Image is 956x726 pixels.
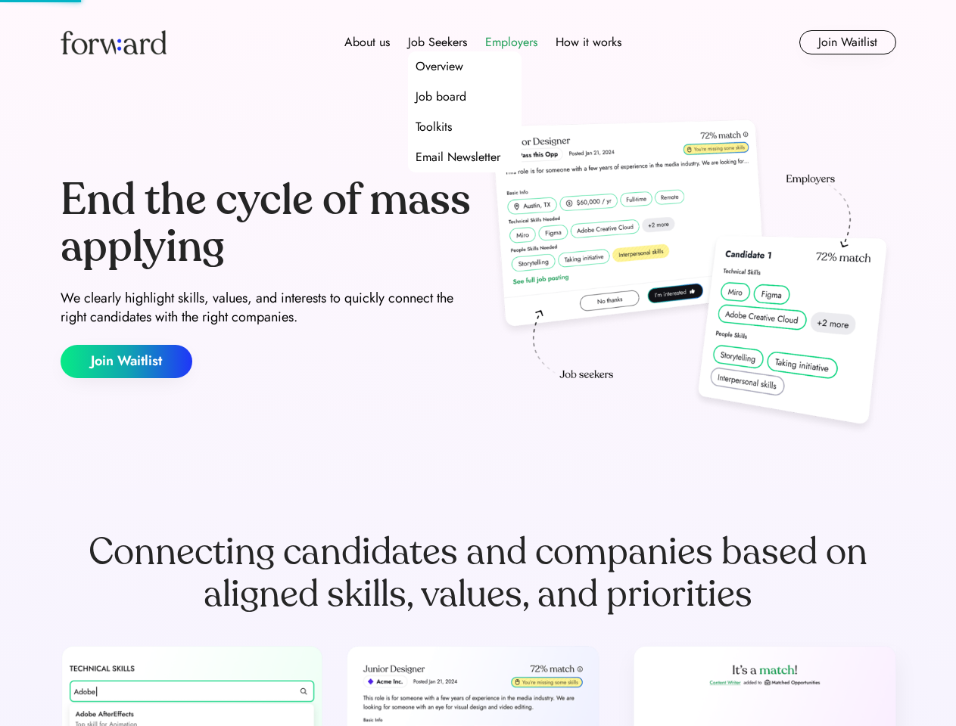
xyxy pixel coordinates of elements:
[416,118,452,136] div: Toolkits
[799,30,896,54] button: Join Waitlist
[61,531,896,616] div: Connecting candidates and companies based on aligned skills, values, and priorities
[416,88,466,106] div: Job board
[556,33,621,51] div: How it works
[484,115,896,440] img: hero-image.png
[61,177,472,270] div: End the cycle of mass applying
[344,33,390,51] div: About us
[61,345,192,378] button: Join Waitlist
[61,289,472,327] div: We clearly highlight skills, values, and interests to quickly connect the right candidates with t...
[416,57,463,76] div: Overview
[408,33,467,51] div: Job Seekers
[61,30,167,54] img: Forward logo
[416,148,500,166] div: Email Newsletter
[485,33,537,51] div: Employers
